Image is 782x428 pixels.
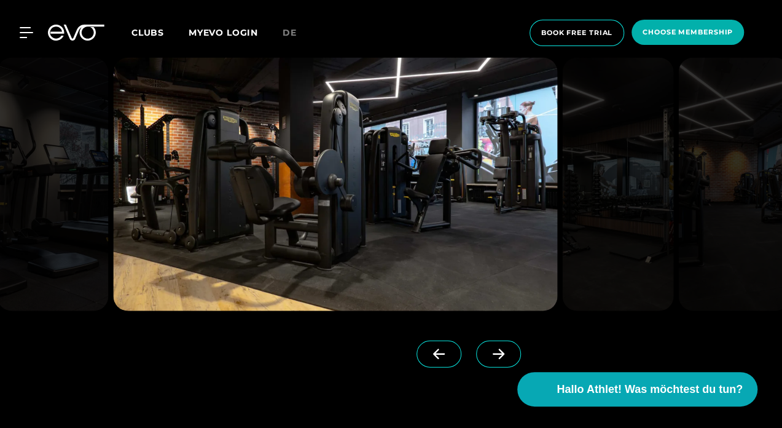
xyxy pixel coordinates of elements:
a: choose membership [628,20,748,46]
span: book free trial [541,28,612,38]
span: de [283,27,297,38]
a: de [283,26,311,40]
span: Hallo Athlet! Was möchtest du tun? [557,381,743,398]
span: Clubs [131,27,164,38]
button: Hallo Athlet! Was möchtest du tun? [517,372,757,406]
span: choose membership [643,27,733,38]
img: evofitness [563,58,674,311]
img: evofitness [113,58,557,311]
a: book free trial [526,20,628,46]
a: Clubs [131,26,189,38]
a: MYEVO LOGIN [189,27,258,38]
